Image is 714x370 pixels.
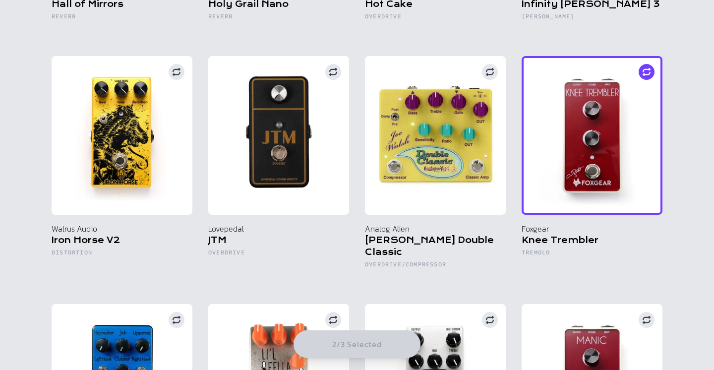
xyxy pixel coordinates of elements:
h6: Distortion [52,248,192,260]
h6: Tremolo [522,248,662,260]
img: Analog Alien Joe Walsh Double Classic [365,56,506,215]
h6: Overdrive [208,248,349,260]
h5: JTM [208,235,349,248]
button: Foxgear Knee Trembler Foxgear Knee Trembler Tremolo [522,56,662,288]
img: Lovepedal JTM [208,56,349,215]
h6: Reverb [52,12,192,24]
h6: [PERSON_NAME] [522,12,662,24]
h6: Overdrive/Compressor [365,260,506,272]
img: Walrus Audio Iron Horse Pedal - Noise Boyz [52,56,192,215]
h5: Iron Horse V2 [52,235,192,248]
img: Foxgear Knee Trembler [522,56,662,215]
h5: [PERSON_NAME] Double Classic [365,235,506,260]
button: Analog Alien Joe Walsh Double Classic Analog Alien [PERSON_NAME] Double Classic Overdrive/Compressor [365,56,506,288]
h5: Knee Trembler [522,235,662,248]
button: Walrus Audio Iron Horse Pedal - Noise Boyz Walrus Audio Iron Horse V2 Distortion [52,56,192,288]
p: Analog Alien [365,223,506,235]
p: Walrus Audio [52,223,192,235]
h6: Overdrive [365,12,506,24]
p: Foxgear [522,223,662,235]
button: Lovepedal JTM Lovepedal JTM Overdrive [208,56,349,288]
p: Lovepedal [208,223,349,235]
h6: Reverb [208,12,349,24]
button: 2/3 Selected [294,330,420,358]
